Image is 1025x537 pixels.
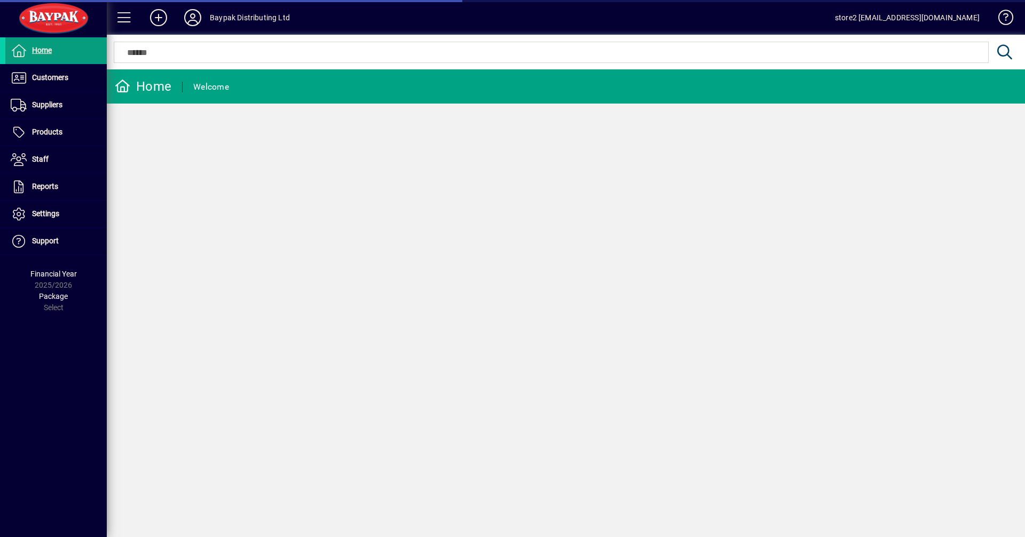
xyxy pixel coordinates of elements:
[32,209,59,218] span: Settings
[30,270,77,278] span: Financial Year
[5,146,107,173] a: Staff
[835,9,980,26] div: store2 [EMAIL_ADDRESS][DOMAIN_NAME]
[5,119,107,146] a: Products
[32,182,58,191] span: Reports
[5,201,107,227] a: Settings
[32,100,62,109] span: Suppliers
[193,78,229,96] div: Welcome
[5,92,107,119] a: Suppliers
[32,46,52,54] span: Home
[5,173,107,200] a: Reports
[32,155,49,163] span: Staff
[39,292,68,301] span: Package
[5,228,107,255] a: Support
[990,2,1012,37] a: Knowledge Base
[210,9,290,26] div: Baypak Distributing Ltd
[32,73,68,82] span: Customers
[32,236,59,245] span: Support
[115,78,171,95] div: Home
[32,128,62,136] span: Products
[176,8,210,27] button: Profile
[5,65,107,91] a: Customers
[141,8,176,27] button: Add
